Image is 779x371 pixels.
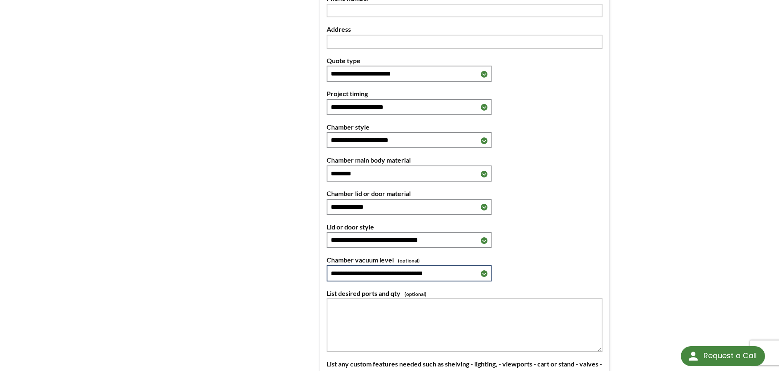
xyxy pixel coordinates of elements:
[327,288,602,299] label: List desired ports and qty
[327,155,602,165] label: Chamber main body material
[327,255,602,265] label: Chamber vacuum level
[327,24,602,35] label: Address
[687,350,700,363] img: round button
[704,346,757,365] div: Request a Call
[327,122,602,132] label: Chamber style
[327,88,602,99] label: Project timing
[327,222,602,232] label: Lid or door style
[681,346,765,366] div: Request a Call
[327,55,602,66] label: Quote type
[327,188,602,199] label: Chamber lid or door material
